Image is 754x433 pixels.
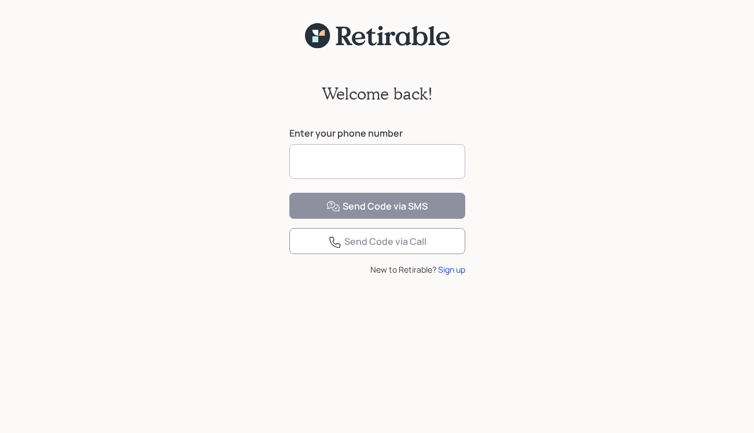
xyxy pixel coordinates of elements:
[328,235,426,249] div: Send Code via Call
[289,193,465,219] button: Send Code via SMS
[289,263,465,276] div: New to Retirable?
[289,127,465,140] label: Enter your phone number
[289,228,465,254] button: Send Code via Call
[322,84,433,104] h2: Welcome back!
[326,200,428,214] div: Send Code via SMS
[438,263,465,276] div: Sign up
